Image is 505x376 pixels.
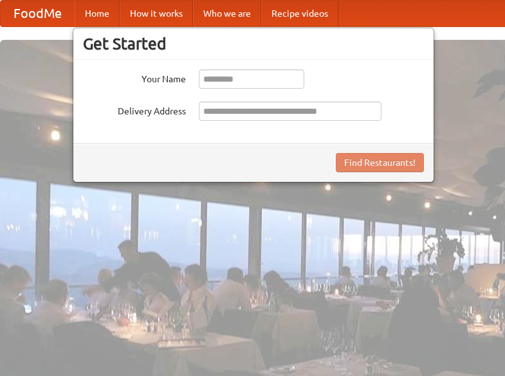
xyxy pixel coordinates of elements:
[336,153,424,172] button: Find Restaurants!
[1,1,75,26] a: FoodMe
[193,1,261,26] a: Who we are
[120,1,193,26] a: How it works
[261,1,338,26] a: Recipe videos
[75,1,120,26] a: Home
[83,102,186,118] label: Delivery Address
[83,69,186,85] label: Your Name
[83,34,424,53] h3: Get Started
